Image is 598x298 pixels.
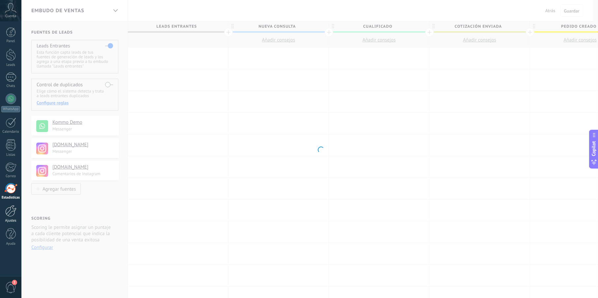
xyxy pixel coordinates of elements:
div: Panel [1,39,20,43]
span: Copilot [591,141,597,156]
div: Correo [1,174,20,178]
div: Calendario [1,130,20,134]
div: Listas [1,153,20,157]
span: 2 [12,280,17,285]
div: Chats [1,84,20,88]
div: Ayuda [1,242,20,246]
div: Leads [1,63,20,67]
div: Estadísticas [1,196,20,200]
span: Cuenta [5,14,16,18]
div: Ajustes [1,219,20,223]
div: WhatsApp [1,106,20,112]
